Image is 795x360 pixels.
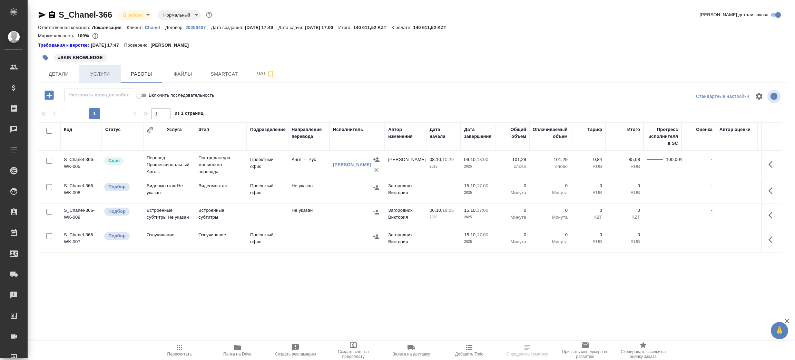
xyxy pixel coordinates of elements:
div: Автор изменения [388,126,423,140]
div: Услуга [167,126,181,133]
p: Дата создания: [211,25,245,30]
p: 2025 [464,214,492,221]
div: Можно подбирать исполнителей [104,182,140,192]
p: Минута [533,214,568,221]
p: 0 [575,207,602,214]
div: Дата начала [430,126,457,140]
div: Файлы [761,126,777,133]
p: KZT [575,214,602,221]
button: 🙏 [771,322,788,339]
p: 17:00 [477,232,488,237]
p: Минута [499,189,526,196]
p: 0 [575,182,602,189]
span: Посмотреть информацию [767,90,782,103]
p: Клиент: [127,25,145,30]
button: Добавить работу [40,88,59,102]
div: Итого [627,126,640,133]
p: Договор: [165,25,186,30]
button: Здесь прячутся важные кнопки [764,182,781,199]
div: 100.00% [666,156,678,163]
td: Озвучивание [143,228,195,252]
p: 2025 [464,238,492,245]
p: 0 [609,207,640,214]
td: S_Chanel-366-WK-009 [60,203,102,228]
p: 10:29 [442,157,454,162]
span: Работы [125,70,158,78]
div: Подразделение [250,126,286,133]
td: Проектный офис [247,179,288,203]
span: Smartcat [208,70,241,78]
p: Постредактура машинного перевода [198,154,243,175]
button: Назначить [371,182,381,193]
p: К оплате: [392,25,413,30]
p: 08.10, [430,157,442,162]
p: RUB [575,238,602,245]
p: 20250407 [185,25,211,30]
div: Нажми, чтобы открыть папку с инструкцией [38,42,91,49]
td: Не указан [288,179,330,203]
p: 0,84 [575,156,602,163]
p: 85,08 [609,156,640,163]
div: Оценка [696,126,713,133]
p: Ответственная команда: [38,25,92,30]
button: Добавить тэг [38,50,53,65]
td: [PERSON_NAME] [385,153,426,177]
p: 0 [533,182,568,189]
span: Файлы [166,70,199,78]
td: S_Chanel-366-WK-007 [60,228,102,252]
p: RUB [609,163,640,170]
p: 15.10, [464,232,477,237]
a: Требования к верстке: [38,42,91,49]
p: 2025 [464,189,492,196]
button: Здесь прячутся важные кнопки [764,207,781,224]
td: Загородних Виктория [385,179,426,203]
p: Минута [499,238,526,245]
p: Подбор [108,233,126,239]
p: 0 [609,182,640,189]
span: Услуги [84,70,117,78]
div: split button [694,91,751,102]
button: Нормальный [161,12,192,18]
p: слово [533,163,568,170]
td: S_Chanel-366-WK-008 [60,179,102,203]
button: Назначить [371,154,382,165]
p: 0 [533,231,568,238]
td: Не указан [288,203,330,228]
p: 140 611,52 KZT [413,25,452,30]
p: 2025 [430,163,457,170]
td: Проектный офис [247,153,288,177]
p: RUB [609,189,640,196]
button: Здесь прячутся важные кнопки [764,231,781,248]
button: В работе [121,12,144,18]
div: Общий объем [499,126,526,140]
div: Оплачиваемый объем [533,126,568,140]
button: Скопировать ссылку [48,11,56,19]
button: Доп статусы указывают на важность/срочность заказа [205,10,214,19]
p: слово [499,163,526,170]
a: - [711,183,713,188]
a: S_Chanel-366 [59,10,112,19]
p: 15.10, [464,208,477,213]
span: Чат [249,69,282,78]
div: Прогресс исполнителя в SC [647,126,678,147]
div: Исполнитель [333,126,363,133]
p: Минута [533,189,568,196]
p: RUB [575,189,602,196]
p: 2025 [464,163,492,170]
div: Менеджер проверил работу исполнителя, передает ее на следующий этап [104,156,140,165]
div: В работе [118,10,152,20]
p: 0 [499,231,526,238]
p: 17:00 [477,208,488,213]
p: KZT [609,214,640,221]
p: 2025 [430,214,457,221]
p: [DATE] 17:47 [91,42,124,49]
p: 101,29 [533,156,568,163]
button: Удалить [371,165,382,175]
p: 0 [499,182,526,189]
p: Проверено: [124,42,151,49]
button: Сгруппировать [147,126,154,133]
td: Загородних Виктория [385,203,426,228]
p: [DATE] 17:49 [245,25,278,30]
div: Можно подбирать исполнителей [104,207,140,216]
span: Детали [42,70,75,78]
